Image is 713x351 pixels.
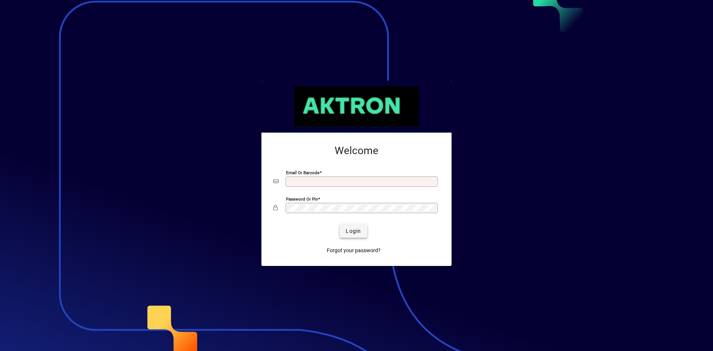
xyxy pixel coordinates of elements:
mat-label: Email or Barcode [286,170,319,175]
h2: Welcome [273,144,440,157]
a: Forgot your password? [324,244,384,257]
span: Forgot your password? [327,247,381,254]
mat-label: Password or Pin [286,196,318,202]
span: Login [346,227,361,235]
button: Login [340,224,367,238]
